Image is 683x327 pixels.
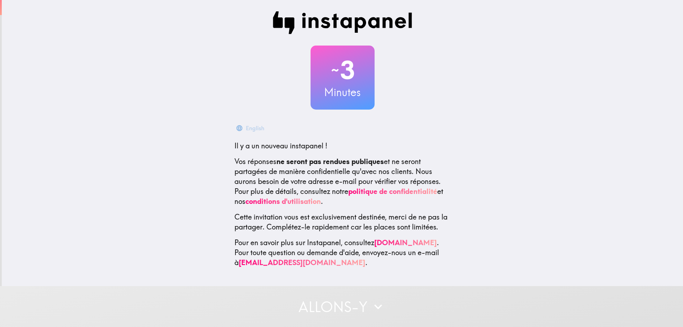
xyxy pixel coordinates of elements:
p: Vos réponses et ne seront partagées de manière confidentielle qu'avec nos clients. Nous aurons be... [234,157,451,206]
a: conditions d'utilisation [245,197,321,206]
span: ~ [330,59,340,81]
h3: Minutes [311,85,375,100]
h2: 3 [311,56,375,85]
div: English [246,123,264,133]
b: ne seront pas rendues publiques [276,157,384,166]
a: [EMAIL_ADDRESS][DOMAIN_NAME] [239,258,365,267]
p: Cette invitation vous est exclusivement destinée, merci de ne pas la partager. Complétez-le rapid... [234,212,451,232]
a: politique de confidentialité [348,187,437,196]
span: Il y a un nouveau instapanel ! [234,141,327,150]
p: Pour en savoir plus sur Instapanel, consultez . Pour toute question ou demande d'aide, envoyez-no... [234,238,451,268]
button: English [234,121,267,135]
a: [DOMAIN_NAME] [374,238,437,247]
img: Instapanel [273,11,412,34]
